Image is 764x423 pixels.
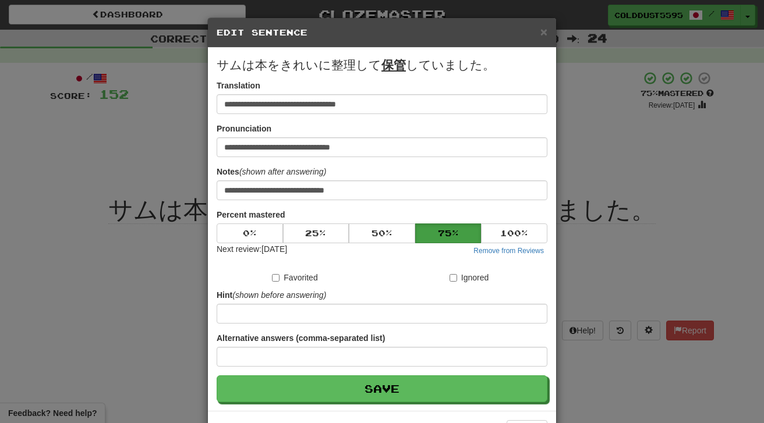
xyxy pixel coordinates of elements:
h5: Edit Sentence [217,27,547,38]
label: Alternative answers (comma-separated list) [217,332,385,344]
em: (shown after answering) [239,167,326,176]
button: Save [217,375,547,402]
button: 25% [283,223,349,243]
label: Pronunciation [217,123,271,134]
div: Percent mastered [217,223,547,243]
label: Ignored [450,272,489,283]
button: Remove from Reviews [470,244,547,257]
p: サムは本をきれいに整理して していました。 [217,56,547,74]
label: Translation [217,80,260,91]
div: Next review: [DATE] [217,243,287,257]
u: 保管 [381,58,406,72]
button: 100% [481,223,547,243]
button: 50% [349,223,415,243]
span: × [540,25,547,38]
label: Percent mastered [217,209,285,221]
input: Ignored [450,274,457,282]
em: (shown before answering) [232,290,326,300]
button: 0% [217,223,283,243]
label: Hint [217,289,326,301]
input: Favorited [272,274,280,282]
label: Favorited [272,272,317,283]
label: Notes [217,166,326,177]
button: 75% [415,223,482,243]
button: Close [540,26,547,38]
